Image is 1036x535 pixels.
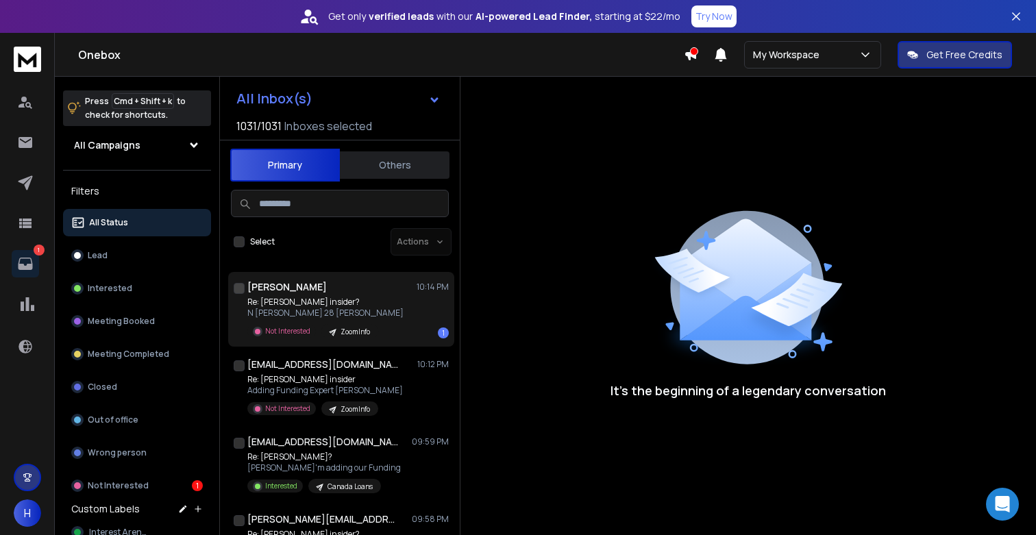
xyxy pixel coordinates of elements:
[63,308,211,335] button: Meeting Booked
[230,149,340,182] button: Primary
[328,10,680,23] p: Get only with our starting at $22/mo
[247,462,401,473] p: [PERSON_NAME]'m adding our Funding
[88,250,108,261] p: Lead
[247,374,403,385] p: Re: [PERSON_NAME] insider
[247,512,398,526] h1: [PERSON_NAME][EMAIL_ADDRESS][DOMAIN_NAME] +1
[88,447,147,458] p: Wrong person
[63,242,211,269] button: Lead
[88,480,149,491] p: Not Interested
[247,280,327,294] h1: [PERSON_NAME]
[63,182,211,201] h3: Filters
[438,327,449,338] div: 1
[247,451,401,462] p: Re: [PERSON_NAME]?
[63,472,211,499] button: Not Interested1
[192,480,203,491] div: 1
[610,381,886,400] p: It’s the beginning of a legendary conversation
[14,499,41,527] button: H
[78,47,684,63] h1: Onebox
[14,47,41,72] img: logo
[417,282,449,293] p: 10:14 PM
[63,275,211,302] button: Interested
[88,414,138,425] p: Out of office
[88,349,169,360] p: Meeting Completed
[71,502,140,516] h3: Custom Labels
[63,406,211,434] button: Out of office
[12,250,39,277] a: 1
[247,435,398,449] h1: [EMAIL_ADDRESS][DOMAIN_NAME] +1
[753,48,825,62] p: My Workspace
[476,10,592,23] strong: AI-powered Lead Finder,
[63,209,211,236] button: All Status
[63,373,211,401] button: Closed
[341,404,370,414] p: ZoomInfo
[926,48,1002,62] p: Get Free Credits
[417,359,449,370] p: 10:12 PM
[898,41,1012,69] button: Get Free Credits
[88,382,117,393] p: Closed
[265,403,310,414] p: Not Interested
[247,297,404,308] p: Re: [PERSON_NAME] insider?
[236,92,312,105] h1: All Inbox(s)
[34,245,45,256] p: 1
[89,217,128,228] p: All Status
[225,85,452,112] button: All Inbox(s)
[112,93,174,109] span: Cmd + Shift + k
[341,327,370,337] p: ZoomInfo
[340,150,449,180] button: Others
[85,95,186,122] p: Press to check for shortcuts.
[247,358,398,371] h1: [EMAIL_ADDRESS][DOMAIN_NAME] +1
[695,10,732,23] p: Try Now
[88,283,132,294] p: Interested
[412,436,449,447] p: 09:59 PM
[369,10,434,23] strong: verified leads
[328,482,373,492] p: Canada Loans
[236,118,282,134] span: 1031 / 1031
[247,385,403,396] p: Adding Funding Expert [PERSON_NAME]
[88,316,155,327] p: Meeting Booked
[247,308,404,319] p: N [PERSON_NAME] 28 [PERSON_NAME]
[412,514,449,525] p: 09:58 PM
[265,326,310,336] p: Not Interested
[63,439,211,466] button: Wrong person
[265,481,297,491] p: Interested
[284,118,372,134] h3: Inboxes selected
[691,5,737,27] button: Try Now
[63,340,211,368] button: Meeting Completed
[74,138,140,152] h1: All Campaigns
[250,236,275,247] label: Select
[986,488,1019,521] div: Open Intercom Messenger
[63,132,211,159] button: All Campaigns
